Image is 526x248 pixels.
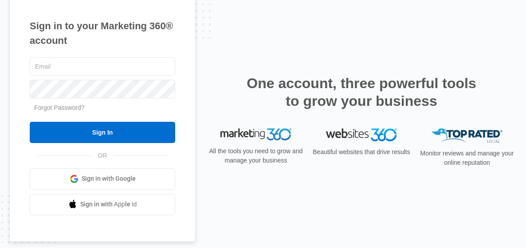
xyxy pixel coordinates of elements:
span: OR [92,151,114,160]
h2: One account, three powerful tools to grow your business [244,74,479,110]
img: Top Rated Local [432,128,502,143]
a: Forgot Password? [34,104,85,111]
span: Sign in with Google [82,174,136,183]
p: Monitor reviews and manage your online reputation [417,149,517,167]
a: Sign in with Apple Id [30,194,175,215]
input: Email [30,57,175,76]
a: Sign in with Google [30,168,175,190]
img: Websites 360 [326,128,397,141]
img: Marketing 360 [220,128,291,141]
p: All the tools you need to grow and manage your business [206,147,306,165]
input: Sign In [30,122,175,143]
p: Beautiful websites that drive results [312,147,411,157]
span: Sign in with Apple Id [80,200,137,209]
h1: Sign in to your Marketing 360® account [30,19,175,48]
